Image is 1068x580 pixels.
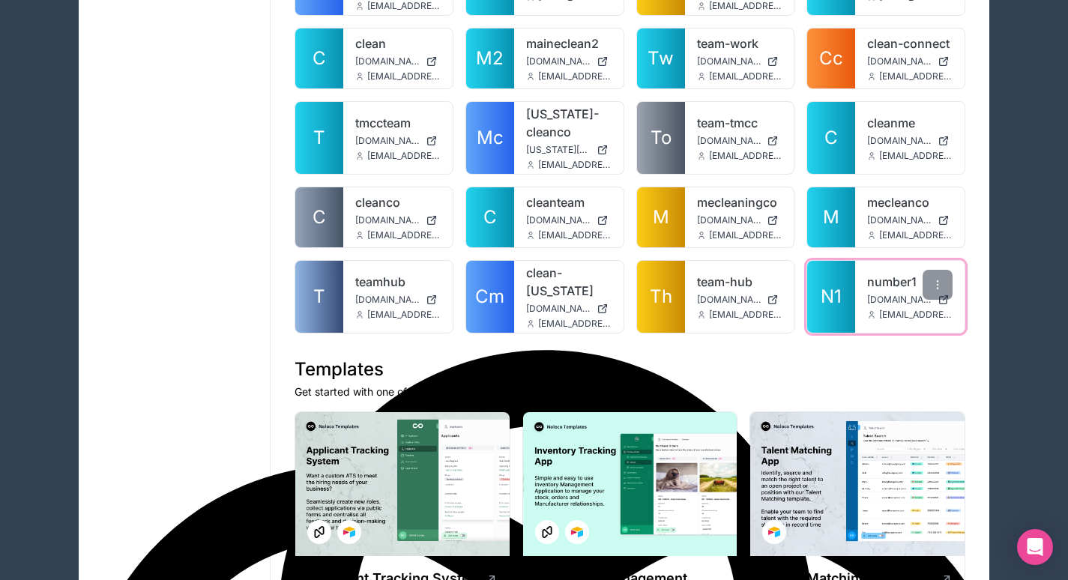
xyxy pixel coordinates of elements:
[526,34,612,52] a: maineclean2
[879,150,953,162] span: [EMAIL_ADDRESS][DOMAIN_NAME]
[475,285,504,309] span: Cm
[367,309,441,321] span: [EMAIL_ADDRESS][DOMAIN_NAME]
[466,102,514,174] a: Mc
[355,135,420,147] span: [DOMAIN_NAME]
[355,55,420,67] span: [DOMAIN_NAME]
[879,229,953,241] span: [EMAIL_ADDRESS][DOMAIN_NAME]
[819,46,843,70] span: Cc
[697,55,782,67] a: [DOMAIN_NAME]
[367,70,441,82] span: [EMAIL_ADDRESS][DOMAIN_NAME]
[526,214,612,226] a: [DOMAIN_NAME]
[867,214,953,226] a: [DOMAIN_NAME]
[526,303,591,315] span: [DOMAIN_NAME][US_STATE]
[867,294,932,306] span: [DOMAIN_NAME]
[867,214,932,226] span: [DOMAIN_NAME]
[807,28,855,88] a: Cc
[637,187,685,247] a: M
[650,285,672,309] span: Th
[313,126,325,150] span: T
[823,205,839,229] span: M
[477,126,504,150] span: Mc
[697,294,782,306] a: [DOMAIN_NAME]
[526,55,612,67] a: [DOMAIN_NAME]
[867,294,953,306] a: [DOMAIN_NAME]
[355,193,441,211] a: cleanco
[867,193,953,211] a: mecleanco
[367,150,441,162] span: [EMAIL_ADDRESS][DOMAIN_NAME]
[867,55,932,67] span: [DOMAIN_NAME]
[526,193,612,211] a: cleanteam
[355,55,441,67] a: [DOMAIN_NAME]
[709,150,782,162] span: [EMAIL_ADDRESS][DOMAIN_NAME]
[295,28,343,88] a: C
[526,55,591,67] span: [DOMAIN_NAME]
[697,114,782,132] a: team-tmcc
[355,34,441,52] a: clean
[466,261,514,333] a: Cm
[355,294,441,306] a: [DOMAIN_NAME]
[709,70,782,82] span: [EMAIL_ADDRESS][DOMAIN_NAME]
[807,261,855,333] a: N1
[526,144,612,156] a: [US_STATE][DOMAIN_NAME]
[295,261,343,333] a: T
[867,135,932,147] span: [DOMAIN_NAME]
[637,28,685,88] a: Tw
[355,114,441,132] a: tmccteam
[653,205,669,229] span: M
[867,55,953,67] a: [DOMAIN_NAME]
[313,46,326,70] span: C
[343,526,355,538] img: Airtable Logo
[709,309,782,321] span: [EMAIL_ADDRESS][DOMAIN_NAME]
[526,144,591,156] span: [US_STATE][DOMAIN_NAME]
[637,261,685,333] a: Th
[538,70,612,82] span: [EMAIL_ADDRESS][DOMAIN_NAME]
[295,357,965,381] h1: Templates
[295,102,343,174] a: T
[483,205,497,229] span: C
[879,309,953,321] span: [EMAIL_ADDRESS][DOMAIN_NAME]
[867,114,953,132] a: cleanme
[355,135,441,147] a: [DOMAIN_NAME]
[538,318,612,330] span: [EMAIL_ADDRESS][DOMAIN_NAME]
[355,214,441,226] a: [DOMAIN_NAME]
[697,135,761,147] span: [DOMAIN_NAME]
[637,102,685,174] a: To
[295,384,965,399] p: Get started with one of our ready-made templates
[807,102,855,174] a: C
[824,126,838,150] span: C
[571,526,583,538] img: Airtable Logo
[355,214,420,226] span: [DOMAIN_NAME]
[526,105,612,141] a: [US_STATE]-cleanco
[526,303,612,315] a: [DOMAIN_NAME][US_STATE]
[355,273,441,291] a: teamhub
[697,135,782,147] a: [DOMAIN_NAME]
[697,214,782,226] a: [DOMAIN_NAME]
[538,229,612,241] span: [EMAIL_ADDRESS][DOMAIN_NAME]
[697,34,782,52] a: team-work
[697,273,782,291] a: team-hub
[466,28,514,88] a: M2
[1017,529,1053,565] div: Open Intercom Messenger
[867,135,953,147] a: [DOMAIN_NAME]
[768,526,780,538] img: Airtable Logo
[709,229,782,241] span: [EMAIL_ADDRESS][DOMAIN_NAME]
[807,187,855,247] a: M
[697,55,761,67] span: [DOMAIN_NAME]
[538,159,612,171] span: [EMAIL_ADDRESS][DOMAIN_NAME]
[313,205,326,229] span: C
[526,214,591,226] span: [DOMAIN_NAME]
[867,273,953,291] a: number1
[648,46,674,70] span: Tw
[697,214,761,226] span: [DOMAIN_NAME]
[367,229,441,241] span: [EMAIL_ADDRESS][DOMAIN_NAME]
[879,70,953,82] span: [EMAIL_ADDRESS][DOMAIN_NAME]
[466,187,514,247] a: C
[355,294,420,306] span: [DOMAIN_NAME]
[651,126,672,150] span: To
[476,46,504,70] span: M2
[313,285,325,309] span: T
[697,193,782,211] a: mecleaningco
[697,294,761,306] span: [DOMAIN_NAME]
[821,285,842,309] span: N1
[526,264,612,300] a: clean-[US_STATE]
